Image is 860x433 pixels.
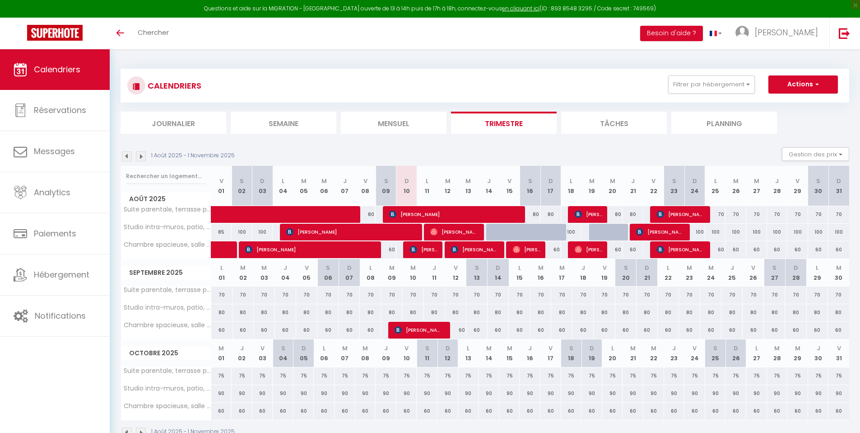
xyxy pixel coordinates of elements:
abbr: M [240,264,246,272]
th: 22 [643,166,664,206]
div: 60 [746,241,767,258]
div: 100 [684,224,705,240]
div: 70 [615,287,637,303]
th: 03 [252,166,273,206]
div: 70 [296,287,317,303]
div: 60 [679,322,700,339]
abbr: M [261,264,267,272]
div: 60 [594,322,615,339]
div: 70 [424,287,445,303]
div: 60 [637,322,658,339]
th: 12 [445,259,466,287]
abbr: L [220,264,223,272]
th: 24 [700,259,721,287]
div: 100 [705,224,726,240]
abbr: D [260,177,265,185]
div: 70 [232,287,254,303]
div: 80 [700,304,721,321]
th: 23 [679,259,700,287]
div: 80 [623,206,643,223]
div: 60 [721,322,743,339]
div: 70 [828,287,849,303]
div: 100 [252,224,273,240]
div: 80 [602,206,623,223]
abbr: M [445,177,451,185]
th: 21 [623,166,643,206]
span: [PERSON_NAME] [395,321,443,339]
abbr: S [326,264,330,272]
th: 10 [402,259,423,287]
div: 80 [658,304,679,321]
img: logout [839,28,850,39]
th: 28 [785,259,806,287]
span: [PERSON_NAME] [575,241,602,258]
div: 60 [445,322,466,339]
th: 03 [254,259,275,287]
th: 09 [376,166,396,206]
input: Rechercher un logement... [126,168,206,184]
div: 70 [317,287,339,303]
th: 14 [488,259,509,287]
abbr: L [816,264,818,272]
div: 100 [767,224,788,240]
div: 100 [746,224,767,240]
th: 07 [335,166,355,206]
div: 80 [445,304,466,321]
th: 08 [355,166,376,206]
div: 60 [509,322,530,339]
div: 60 [658,322,679,339]
span: [PERSON_NAME] [575,206,602,223]
span: Messages [34,146,75,157]
button: Besoin d'aide ? [640,26,703,41]
div: 80 [466,304,488,321]
div: 80 [211,304,232,321]
abbr: L [426,177,428,185]
span: Hébergement [34,269,89,280]
th: 06 [314,339,335,367]
th: 30 [808,166,829,206]
span: Notifications [35,310,86,321]
div: 60 [787,241,808,258]
div: 80 [509,304,530,321]
abbr: M [538,264,544,272]
th: 15 [509,259,530,287]
abbr: M [465,177,471,185]
button: Gestion des prix [782,147,849,161]
th: 15 [499,166,520,206]
div: 80 [381,304,402,321]
th: 18 [572,259,594,287]
th: 17 [540,166,561,206]
th: 24 [684,166,705,206]
div: 70 [445,287,466,303]
div: 80 [594,304,615,321]
li: Planning [671,112,777,134]
div: 70 [275,287,296,303]
li: Journalier [121,112,226,134]
abbr: S [624,264,628,272]
div: 60 [275,322,296,339]
abbr: D [794,264,798,272]
div: 70 [705,206,726,223]
abbr: L [282,177,284,185]
abbr: V [651,177,655,185]
span: Réservations [34,104,86,116]
div: 80 [520,206,540,223]
iframe: LiveChat chat widget [822,395,860,433]
th: 06 [317,259,339,287]
div: 60 [615,322,637,339]
div: 80 [572,304,594,321]
div: 70 [530,287,551,303]
img: ... [735,26,749,39]
div: 80 [530,304,551,321]
div: 70 [787,206,808,223]
div: 60 [254,322,275,339]
div: 60 [725,241,746,258]
div: 100 [232,224,252,240]
th: 02 [232,166,252,206]
div: 100 [828,224,849,240]
div: 70 [807,287,828,303]
span: Suite parentale, terrasse privée vue remparts clim [122,206,213,213]
div: 70 [785,287,806,303]
div: 70 [211,287,232,303]
div: 80 [540,206,561,223]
